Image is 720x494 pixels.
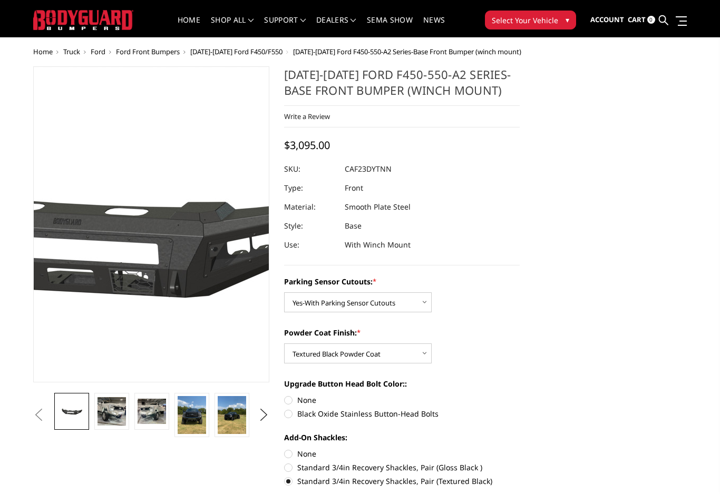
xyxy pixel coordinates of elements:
button: Select Your Vehicle [485,11,576,29]
dt: Type: [284,179,337,197]
span: Cart [628,15,646,24]
a: Account [590,6,624,34]
dt: Use: [284,235,337,254]
label: Black Oxide Stainless Button-Head Bolts [284,408,520,419]
span: Select Your Vehicle [492,15,558,26]
span: ▾ [566,14,569,25]
a: Write a Review [284,112,330,121]
img: 2023-2025 Ford F450-550-A2 Series-Base Front Bumper (winch mount) [138,399,166,424]
span: $3,095.00 [284,138,330,152]
label: Standard 3/4in Recovery Shackles, Pair (Textured Black) [284,476,520,487]
dd: With Winch Mount [345,235,411,254]
dt: Style: [284,216,337,235]
a: Dealers [316,16,356,37]
a: SEMA Show [367,16,413,37]
button: Previous [31,407,46,423]
a: Truck [63,47,80,56]
a: Cart 0 [628,6,655,34]
span: [DATE]-[DATE] Ford F450-550-A2 Series-Base Front Bumper (winch mount) [293,47,521,56]
label: Add-On Shackles: [284,432,520,443]
a: Home [178,16,200,37]
a: Ford Front Bumpers [116,47,180,56]
label: Upgrade Button Head Bolt Color:: [284,378,520,389]
label: None [284,394,520,406]
img: 2023-2025 Ford F450-550-A2 Series-Base Front Bumper (winch mount) [178,396,206,434]
a: News [423,16,445,37]
img: 2023-2025 Ford F450-550-A2 Series-Base Front Bumper (winch mount) [98,397,126,426]
label: None [284,448,520,459]
dd: Smooth Plate Steel [345,197,411,216]
span: 0 [647,16,655,24]
dd: Base [345,216,362,235]
a: [DATE]-[DATE] Ford F450/F550 [190,47,283,56]
img: 2023-2025 Ford F450-550-A2 Series-Base Front Bumper (winch mount) [218,396,246,434]
dt: SKU: [284,160,337,179]
label: Powder Coat Finish: [284,327,520,338]
a: Home [33,47,53,56]
a: 2023-2025 Ford F450-550-A2 Series-Base Front Bumper (winch mount) [33,66,269,382]
img: 2023-2025 Ford F450-550-A2 Series-Base Front Bumper (winch mount) [57,404,86,418]
h1: [DATE]-[DATE] Ford F450-550-A2 Series-Base Front Bumper (winch mount) [284,66,520,106]
a: shop all [211,16,254,37]
a: Ford [91,47,105,56]
label: Standard 3/4in Recovery Shackles, Pair (Gloss Black ) [284,462,520,473]
button: Next [256,407,271,423]
img: BODYGUARD BUMPERS [33,10,133,29]
label: Parking Sensor Cutouts: [284,276,520,287]
dd: Front [345,179,363,197]
span: Account [590,15,624,24]
dd: CAF23DYTNN [345,160,392,179]
dt: Material: [284,197,337,216]
a: Support [264,16,306,37]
